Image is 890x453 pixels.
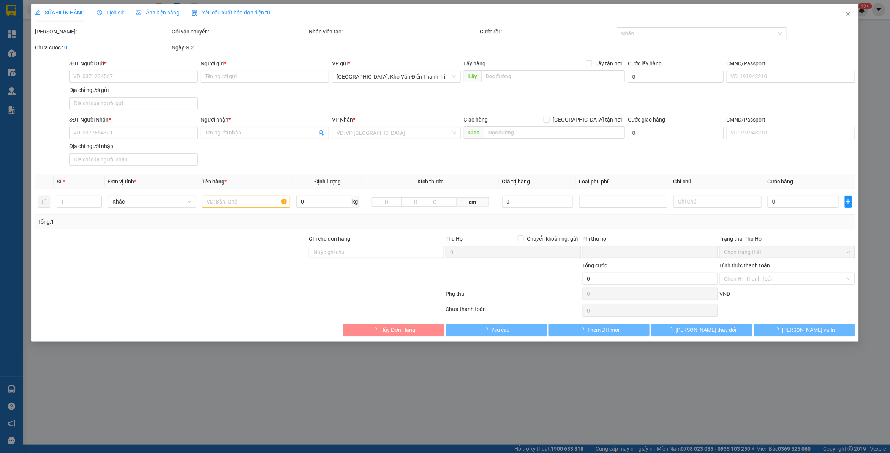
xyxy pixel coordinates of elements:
[845,11,851,17] span: close
[719,291,730,297] span: VND
[309,246,444,258] input: Ghi chú đơn hàng
[38,218,343,226] div: Tổng: 1
[172,43,307,52] div: Ngày GD:
[667,327,676,332] span: loading
[201,59,329,68] div: Người gửi
[112,196,191,207] span: Khác
[191,9,271,16] span: Yêu cầu xuất hóa đơn điện tử
[727,115,855,124] div: CMND/Passport
[628,60,662,66] label: Cước lấy hàng
[464,70,481,82] span: Lấy
[309,27,479,36] div: Nhân viên tạo:
[136,9,179,16] span: Ảnh kiện hàng
[676,326,737,334] span: [PERSON_NAME] thay đổi
[587,326,619,334] span: Thêm ĐH mới
[768,178,794,185] span: Cước hàng
[35,43,170,52] div: Chưa cước :
[401,197,431,207] input: R
[457,197,489,207] span: cm
[524,235,581,243] span: Chuyển khoản ng. gửi
[35,9,85,16] span: SỬA ĐƠN HÀNG
[845,199,852,205] span: plus
[417,178,443,185] span: Kích thước
[719,235,855,243] div: Trạng thái Thu Hộ
[445,305,582,318] div: Chưa thanh toán
[343,324,444,336] button: Hủy Đơn Hàng
[464,117,488,123] span: Giao hàng
[583,262,607,268] span: Tổng cước
[838,4,859,25] button: Close
[651,324,752,336] button: [PERSON_NAME] thay đổi
[332,59,460,68] div: VP gửi
[480,27,615,36] div: Cước rồi :
[69,86,198,94] div: Địa chỉ người gửi
[337,71,456,82] span: Hà Nội: Kho Văn Điển Thanh Trì
[724,246,850,258] span: Chọn trạng thái
[108,178,136,185] span: Đơn vị tính
[754,324,855,336] button: [PERSON_NAME] và In
[628,117,665,123] label: Cước giao hàng
[191,10,198,16] img: icon
[670,174,765,189] th: Ghi chú
[64,44,67,51] b: 0
[445,290,582,303] div: Phụ thu
[502,178,530,185] span: Giá trị hàng
[549,324,650,336] button: Thêm ĐH mới
[464,60,486,66] span: Lấy hàng
[69,97,198,109] input: Địa chỉ của người gửi
[446,236,463,242] span: Thu Hộ
[782,326,835,334] span: [PERSON_NAME] và In
[491,326,510,334] span: Yêu cầu
[719,262,770,268] label: Hình thức thanh toán
[372,327,380,332] span: loading
[97,10,102,15] span: clock-circle
[332,117,353,123] span: VP Nhận
[315,178,341,185] span: Định lượng
[136,10,141,15] span: picture
[309,236,351,242] label: Ghi chú đơn hàng
[774,327,782,332] span: loading
[202,178,227,185] span: Tên hàng
[845,196,852,208] button: plus
[69,115,198,124] div: SĐT Người Nhận
[318,130,324,136] span: user-add
[483,327,491,332] span: loading
[446,324,547,336] button: Yêu cầu
[69,59,198,68] div: SĐT Người Gửi
[38,196,50,208] button: delete
[351,196,359,208] span: kg
[484,126,625,139] input: Dọc đường
[576,174,670,189] th: Loại phụ phí
[380,326,415,334] span: Hủy Đơn Hàng
[35,27,170,36] div: [PERSON_NAME]:
[97,9,124,16] span: Lịch sử
[628,71,724,83] input: Cước lấy hàng
[628,127,724,139] input: Cước giao hàng
[481,70,625,82] input: Dọc đường
[464,126,484,139] span: Giao
[430,197,457,207] input: C
[172,27,307,36] div: Gói vận chuyển:
[202,196,290,208] input: VD: Bàn, Ghế
[372,197,402,207] input: D
[579,327,587,332] span: loading
[592,59,625,68] span: Lấy tận nơi
[727,59,855,68] div: CMND/Passport
[673,196,762,208] input: Ghi Chú
[550,115,625,124] span: [GEOGRAPHIC_DATA] tận nơi
[35,10,40,15] span: edit
[583,235,718,246] div: Phí thu hộ
[201,115,329,124] div: Người nhận
[57,178,63,185] span: SL
[69,153,198,166] input: Địa chỉ của người nhận
[69,142,198,150] div: Địa chỉ người nhận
